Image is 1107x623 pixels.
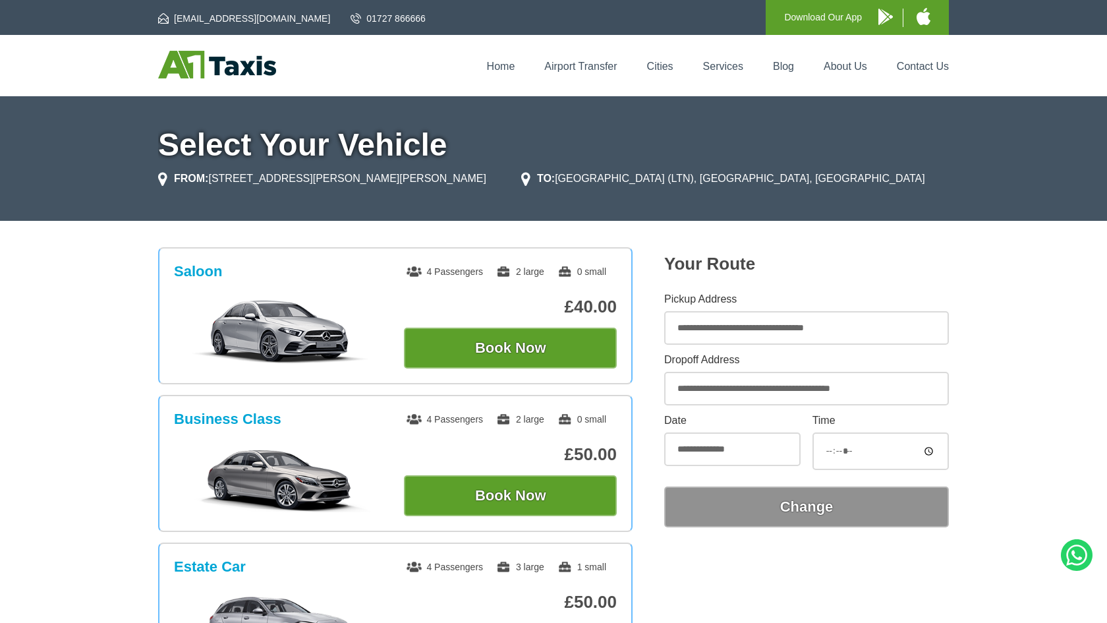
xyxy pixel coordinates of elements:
span: 2 large [496,414,544,425]
span: 0 small [557,266,606,277]
a: Blog [773,61,794,72]
a: [EMAIL_ADDRESS][DOMAIN_NAME] [158,12,330,25]
span: 4 Passengers [407,266,483,277]
label: Pickup Address [664,294,949,305]
a: Cities [647,61,673,72]
p: £50.00 [404,444,617,465]
button: Book Now [404,475,617,516]
strong: FROM: [174,173,208,184]
img: Saloon [181,299,380,365]
h3: Business Class [174,411,281,428]
p: Download Our App [784,9,862,26]
h3: Estate Car [174,558,246,576]
label: Dropoff Address [664,355,949,365]
span: 3 large [496,562,544,572]
span: 4 Passengers [407,562,483,572]
li: [GEOGRAPHIC_DATA] (LTN), [GEOGRAPHIC_DATA], [GEOGRAPHIC_DATA] [521,171,925,187]
button: Book Now [404,328,617,369]
h1: Select Your Vehicle [158,129,949,161]
h2: Your Route [664,254,949,274]
img: A1 Taxis iPhone App [917,8,930,25]
img: A1 Taxis St Albans LTD [158,51,276,78]
label: Date [664,415,801,426]
p: £50.00 [404,592,617,612]
h3: Saloon [174,263,222,280]
a: Services [703,61,743,72]
li: [STREET_ADDRESS][PERSON_NAME][PERSON_NAME] [158,171,486,187]
img: Business Class [181,446,380,512]
strong: TO: [537,173,555,184]
button: Change [664,487,949,527]
label: Time [812,415,949,426]
a: Airport Transfer [544,61,617,72]
a: Home [487,61,515,72]
a: Contact Us [897,61,949,72]
a: About Us [824,61,867,72]
span: 4 Passengers [407,414,483,425]
span: 0 small [557,414,606,425]
span: 1 small [557,562,606,572]
span: 2 large [496,266,544,277]
a: 01727 866666 [351,12,426,25]
img: A1 Taxis Android App [878,9,893,25]
p: £40.00 [404,297,617,317]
